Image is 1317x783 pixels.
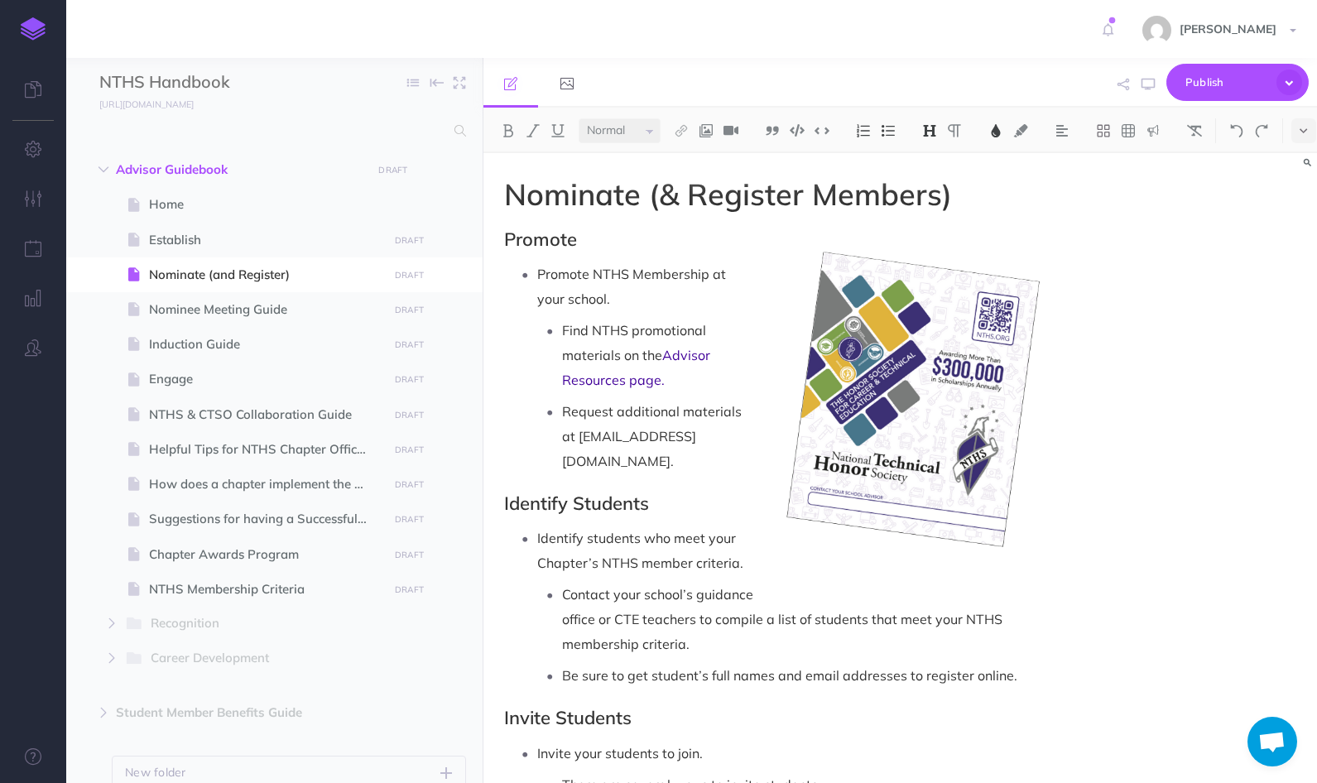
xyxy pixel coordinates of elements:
img: Ordered list button [856,124,871,137]
span: How does a chapter implement the Core Four Objectives? [149,474,383,494]
img: e15ca27c081d2886606c458bc858b488.jpg [1142,16,1171,45]
span: Induction Guide [149,334,383,354]
img: Inline code button [815,124,829,137]
small: DRAFT [395,235,424,246]
img: Alignment dropdown menu button [1055,124,1069,137]
span: Promote [504,228,577,251]
span: Be sure to get student’s full names and email addresses to register online. [562,667,1017,684]
button: DRAFT [389,440,430,459]
small: DRAFT [395,550,424,560]
a: [URL][DOMAIN_NAME] [66,95,210,112]
span: Engage [149,369,383,389]
span: NTHS & CTSO Collaboration Guide [149,405,383,425]
button: DRAFT [373,161,414,180]
button: DRAFT [389,510,430,529]
small: [URL][DOMAIN_NAME] [99,98,194,110]
img: Italic button [526,124,541,137]
small: DRAFT [395,270,424,281]
button: DRAFT [389,580,430,599]
span: NTHS Membership Criteria [149,579,383,599]
small: DRAFT [395,444,424,455]
span: Contact your school’s guidance office or CTE teachers to compile a list of students that meet you... [562,586,1006,652]
span: Nominate (and Register) [149,265,383,285]
img: Text color button [988,124,1003,137]
img: Underline button [550,124,565,137]
img: Headings dropdown button [922,124,937,137]
span: [PERSON_NAME] [1171,22,1285,36]
button: DRAFT [389,406,430,425]
input: Documentation Name [99,70,294,95]
img: Callout dropdown menu button [1146,124,1161,137]
img: Add video button [723,124,738,137]
span: Invite Students [504,706,632,729]
img: Unordered list button [881,124,896,137]
small: DRAFT [395,339,424,350]
small: DRAFT [395,584,424,595]
img: Bold button [501,124,516,137]
span: Find NTHS promotional materials on the [562,322,709,363]
button: DRAFT [389,335,430,354]
img: BG7ZB4AnjdblmjyxlwE5.png [775,244,1046,561]
small: DRAFT [378,165,407,175]
button: DRAFT [389,545,430,564]
span: Request additional materials at [EMAIL_ADDRESS][DOMAIN_NAME]. [562,403,745,469]
a: Open chat [1247,717,1297,766]
span: Career Development [151,648,358,670]
small: DRAFT [395,374,424,385]
span: Establish [149,230,383,250]
span: Nominee Meeting Guide [149,300,383,319]
span: Identify Students [504,492,649,515]
span: Advisor Guidebook [116,160,363,180]
button: DRAFT [389,475,430,494]
img: Text background color button [1013,124,1028,137]
img: Add image button [699,124,714,137]
span: Home [149,195,383,214]
span: Chapter Awards Program [149,545,383,564]
span: Invite your students to join. [537,745,703,761]
img: Code block button [790,124,805,137]
img: Redo [1254,124,1269,137]
img: Clear styles button [1187,124,1202,137]
button: DRAFT [389,231,430,250]
small: DRAFT [395,514,424,525]
img: Link button [674,124,689,137]
small: DRAFT [395,410,424,420]
img: Blockquote button [765,124,780,137]
span: Promote NTHS Membership at your school. [537,266,729,307]
small: DRAFT [395,305,424,315]
img: Undo [1229,124,1244,137]
button: Publish [1166,64,1309,101]
button: DRAFT [389,370,430,389]
span: Publish [1185,70,1268,95]
span: Student Member Benefits Guide [116,703,363,723]
input: Search [99,116,445,146]
img: logo-mark.svg [21,17,46,41]
button: DRAFT [389,300,430,319]
span: Nominate (& Register Members) [504,175,952,213]
span: Recognition [151,613,358,635]
p: New folder [125,763,186,781]
span: Helpful Tips for NTHS Chapter Officers [149,440,383,459]
button: DRAFT [389,266,430,285]
span: Suggestions for having a Successful Chapter [149,509,383,529]
span: . [661,372,665,388]
span: Identify students who meet your Chapter’s NTHS member criteria. [537,530,743,571]
img: Paragraph button [947,124,962,137]
small: DRAFT [395,479,424,490]
img: Create table button [1121,124,1136,137]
